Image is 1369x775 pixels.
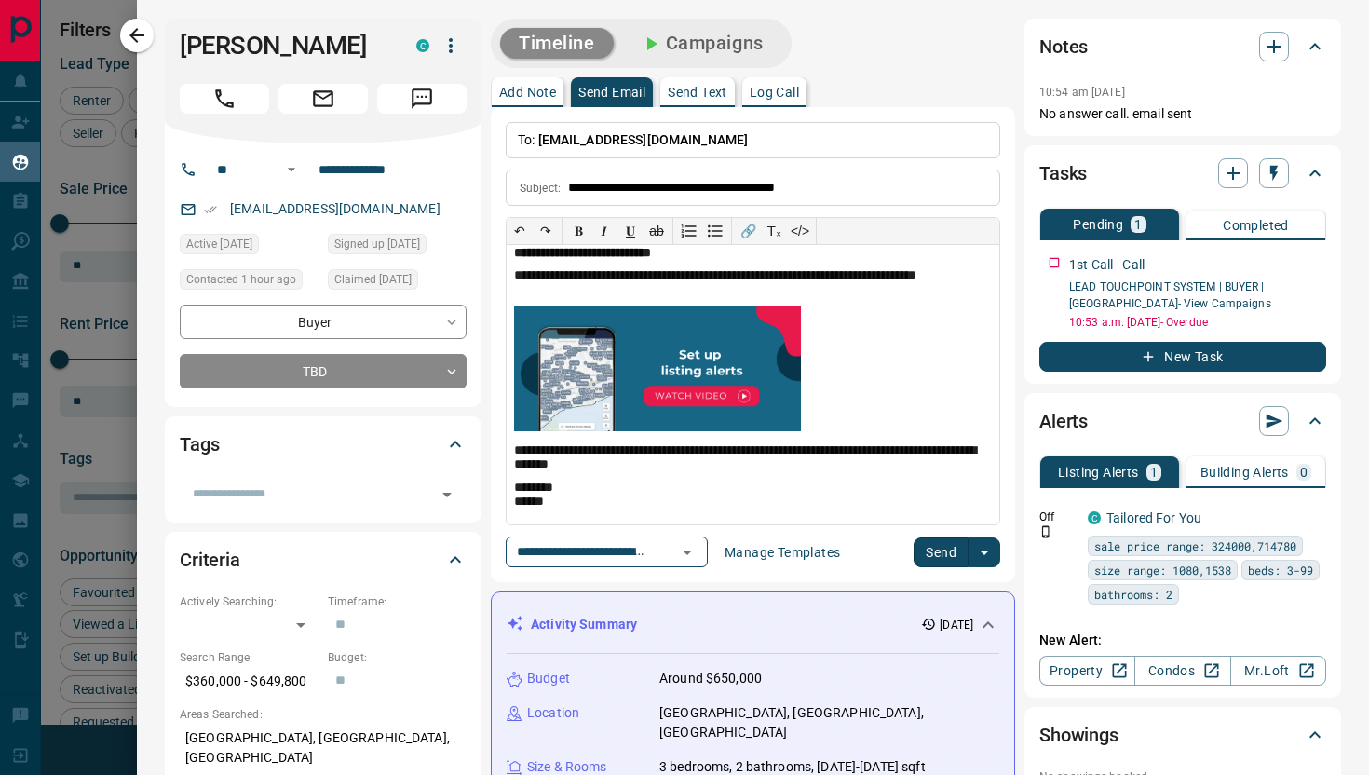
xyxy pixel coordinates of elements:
div: split button [914,537,1000,567]
img: listing_alerts-3.png [514,306,801,432]
button: </> [787,218,813,244]
svg: Push Notification Only [1039,525,1052,538]
a: Mr.Loft [1230,656,1326,686]
button: 𝐔 [617,218,644,244]
p: [GEOGRAPHIC_DATA], [GEOGRAPHIC_DATA], [GEOGRAPHIC_DATA] [659,703,999,742]
p: Building Alerts [1200,466,1289,479]
button: Open [434,482,460,508]
p: Log Call [750,86,799,99]
h2: Notes [1039,32,1088,61]
p: Subject: [520,180,561,197]
h2: Tasks [1039,158,1087,188]
div: TBD [180,354,467,388]
div: Showings [1039,713,1326,757]
p: Areas Searched: [180,706,467,723]
div: Tags [180,422,467,467]
button: Timeline [500,28,614,59]
span: [EMAIL_ADDRESS][DOMAIN_NAME] [538,132,749,147]
span: Signed up [DATE] [334,235,420,253]
h2: Showings [1039,720,1118,750]
p: [GEOGRAPHIC_DATA], [GEOGRAPHIC_DATA], [GEOGRAPHIC_DATA] [180,723,467,773]
p: 10:54 am [DATE] [1039,86,1125,99]
a: Tailored For You [1106,510,1201,525]
div: Mon Oct 13 2025 [180,234,319,260]
span: Message [377,84,467,114]
button: Open [674,539,700,565]
svg: Email Verified [204,203,217,216]
p: Budget: [328,649,467,666]
span: Contacted 1 hour ago [186,270,296,289]
p: No answer call. email sent [1039,104,1326,124]
span: Email [278,84,368,114]
p: 0 [1300,466,1308,479]
button: 𝐁 [565,218,591,244]
span: sale price range: 324000,714780 [1094,537,1296,555]
p: Send Email [578,86,645,99]
p: Activity Summary [531,615,637,634]
p: To: [506,122,1000,158]
button: ab [644,218,670,244]
button: Open [280,158,303,181]
p: Actively Searching: [180,593,319,610]
p: Search Range: [180,649,319,666]
a: Property [1039,656,1135,686]
span: 𝐔 [626,224,635,238]
span: Claimed [DATE] [334,270,412,289]
button: Manage Templates [713,537,851,567]
p: Budget [527,669,570,688]
div: Buyer [180,305,467,339]
div: Criteria [180,537,467,582]
span: beds: 3-99 [1248,561,1313,579]
a: [EMAIL_ADDRESS][DOMAIN_NAME] [230,201,441,216]
div: Mon Oct 13 2025 [328,234,467,260]
p: 1st Call - Call [1069,255,1145,275]
p: Around $650,000 [659,669,762,688]
p: New Alert: [1039,631,1326,650]
p: Off [1039,509,1077,525]
p: Pending [1073,218,1123,231]
span: Active [DATE] [186,235,252,253]
p: Location [527,703,579,723]
p: $360,000 - $649,800 [180,666,319,697]
button: 🔗 [735,218,761,244]
div: Activity Summary[DATE] [507,607,999,642]
p: Listing Alerts [1058,466,1139,479]
button: 𝑰 [591,218,617,244]
div: Tasks [1039,151,1326,196]
div: condos.ca [1088,511,1101,524]
p: 1 [1134,218,1142,231]
h2: Tags [180,429,219,459]
h2: Criteria [180,545,240,575]
button: Send [914,537,969,567]
span: Call [180,84,269,114]
h2: Alerts [1039,406,1088,436]
p: 10:53 a.m. [DATE] - Overdue [1069,314,1326,331]
button: Bullet list [702,218,728,244]
h1: [PERSON_NAME] [180,31,388,61]
div: condos.ca [416,39,429,52]
button: Numbered list [676,218,702,244]
button: Campaigns [621,28,782,59]
button: T̲ₓ [761,218,787,244]
p: 1 [1150,466,1158,479]
button: New Task [1039,342,1326,372]
p: Timeframe: [328,593,467,610]
div: Alerts [1039,399,1326,443]
p: [DATE] [940,617,973,633]
button: ↶ [507,218,533,244]
p: Add Note [499,86,556,99]
div: Wed Oct 15 2025 [180,269,319,295]
a: Condos [1134,656,1230,686]
a: LEAD TOUCHPOINT SYSTEM | BUYER | [GEOGRAPHIC_DATA]- View Campaigns [1069,280,1271,310]
p: Send Text [668,86,727,99]
s: ab [649,224,664,238]
button: ↷ [533,218,559,244]
div: Notes [1039,24,1326,69]
p: Completed [1223,219,1289,232]
span: size range: 1080,1538 [1094,561,1231,579]
span: bathrooms: 2 [1094,585,1172,604]
div: Mon Oct 13 2025 [328,269,467,295]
